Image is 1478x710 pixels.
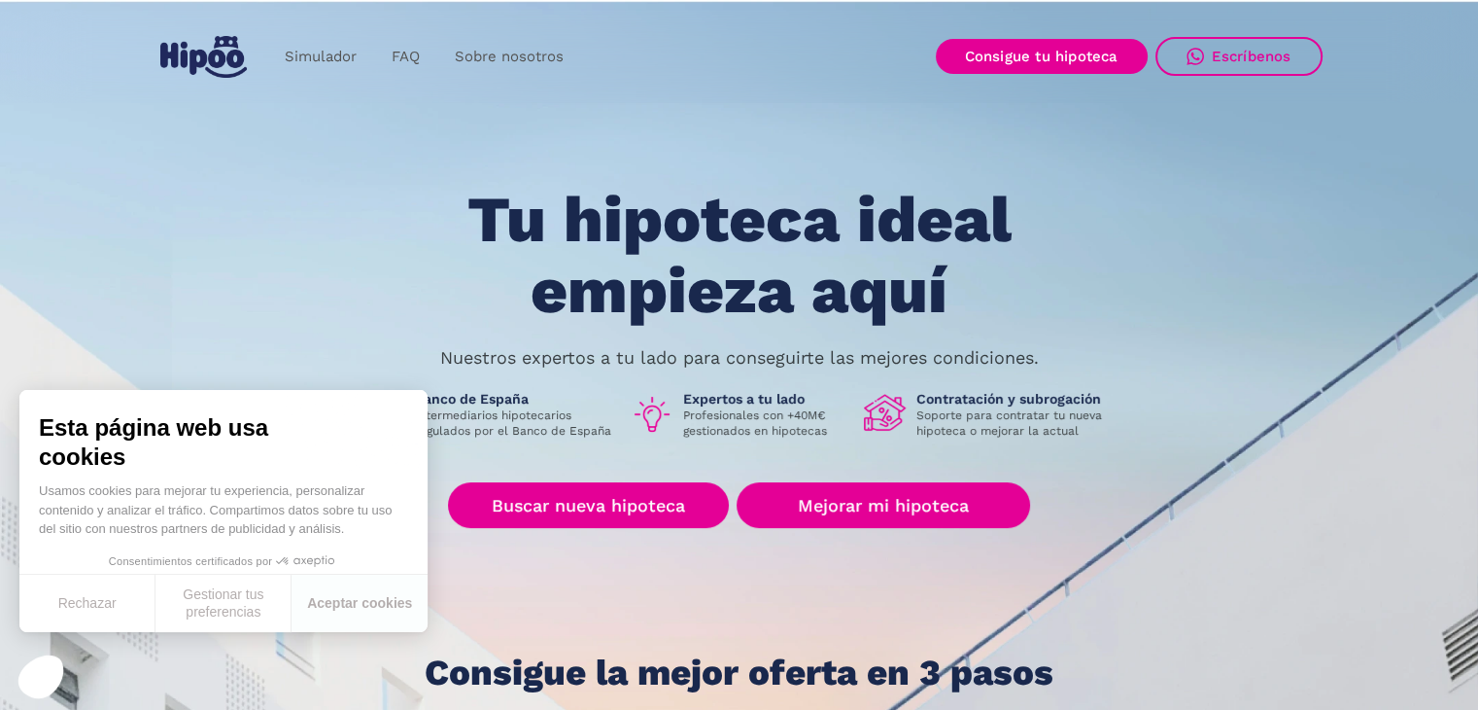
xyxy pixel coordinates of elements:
[374,38,437,76] a: FAQ
[683,408,848,439] p: Profesionales con +40M€ gestionados en hipotecas
[425,654,1053,692] h1: Consigue la mejor oferta en 3 pasos
[1212,48,1291,65] div: Escríbenos
[440,350,1039,366] p: Nuestros expertos a tu lado para conseguirte las mejores condiciones.
[683,390,848,408] h1: Expertos a tu lado
[737,482,1029,528] a: Mejorar mi hipoteca
[267,38,374,76] a: Simulador
[415,390,615,408] h1: Banco de España
[448,482,729,528] a: Buscar nueva hipoteca
[916,408,1117,439] p: Soporte para contratar tu nueva hipoteca o mejorar la actual
[156,28,252,86] a: home
[936,39,1148,74] a: Consigue tu hipoteca
[415,408,615,439] p: Intermediarios hipotecarios regulados por el Banco de España
[916,390,1117,408] h1: Contratación y subrogación
[437,38,581,76] a: Sobre nosotros
[370,185,1107,326] h1: Tu hipoteca ideal empieza aquí
[1155,37,1323,76] a: Escríbenos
